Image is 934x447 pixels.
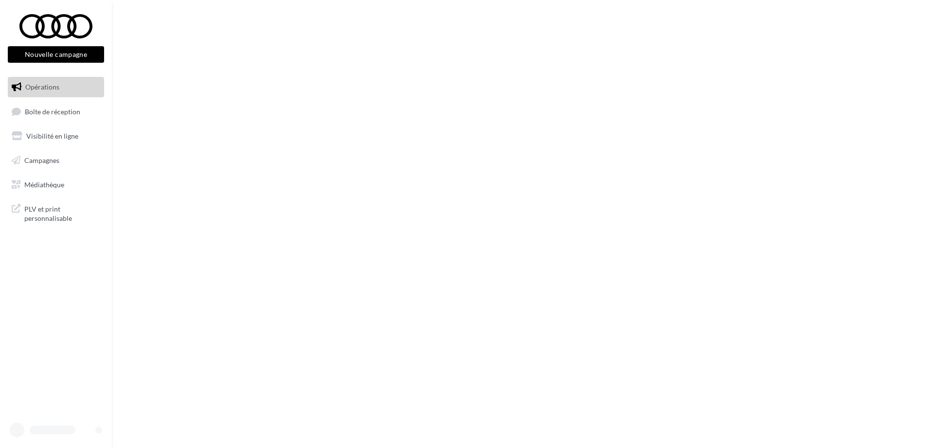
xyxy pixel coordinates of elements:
a: Opérations [6,77,106,97]
span: Opérations [25,83,59,91]
a: Boîte de réception [6,101,106,122]
a: PLV et print personnalisable [6,198,106,227]
span: Boîte de réception [25,107,80,115]
span: Campagnes [24,156,59,164]
a: Visibilité en ligne [6,126,106,146]
button: Nouvelle campagne [8,46,104,63]
span: Visibilité en ligne [26,132,78,140]
span: PLV et print personnalisable [24,202,100,223]
span: Médiathèque [24,180,64,188]
a: Campagnes [6,150,106,171]
a: Médiathèque [6,175,106,195]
